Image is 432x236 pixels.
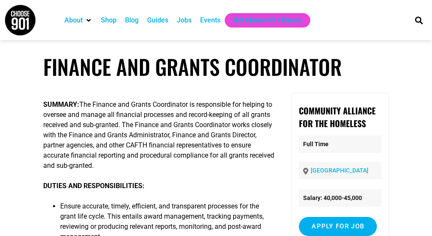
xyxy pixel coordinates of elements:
div: About [60,13,97,28]
a: Get Choose901 Emails [233,15,302,25]
p: Full Time [299,136,382,153]
li: Salary: 40,000-45,000 [299,189,382,207]
div: Search [412,13,426,27]
a: [GEOGRAPHIC_DATA] [311,167,368,174]
strong: DUTIES AND RESPONSIBILITIES: [43,182,145,190]
nav: Main nav [60,13,403,28]
strong: Community Alliance for the Homeless [299,104,376,130]
a: Shop [101,15,117,25]
a: About [64,15,83,25]
strong: SUMMARY: [43,100,79,108]
a: Blog [125,15,139,25]
h1: Finance and Grants Coordinator [43,54,389,79]
a: Jobs [177,15,192,25]
a: Guides [147,15,168,25]
p: The Finance and Grants Coordinator is responsible for helping to oversee and manage all financial... [43,100,275,171]
a: Events [200,15,220,25]
input: Apply for job [299,217,377,236]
